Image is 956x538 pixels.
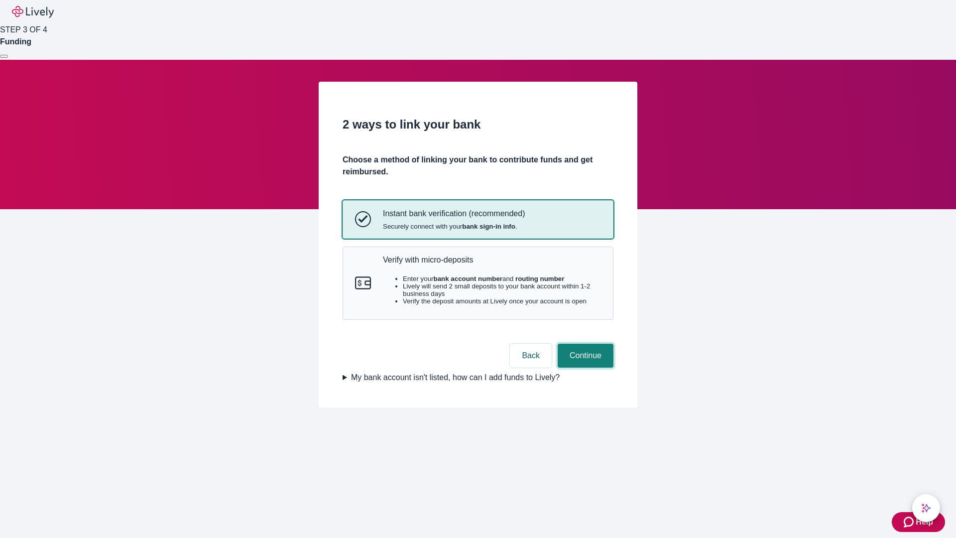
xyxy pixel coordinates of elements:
li: Verify the deposit amounts at Lively once your account is open [403,297,601,305]
p: Verify with micro-deposits [383,255,601,265]
summary: My bank account isn't listed, how can I add funds to Lively? [343,372,613,384]
button: Zendesk support iconHelp [892,512,945,532]
span: Help [916,516,933,528]
button: Continue [558,344,613,368]
p: Instant bank verification (recommended) [383,209,525,218]
button: Back [510,344,552,368]
img: Lively [12,6,54,18]
span: Securely connect with your . [383,223,525,230]
button: Micro-depositsVerify with micro-depositsEnter yourbank account numberand routing numberLively wil... [343,247,613,320]
li: Enter your and [403,275,601,282]
svg: Zendesk support icon [904,516,916,528]
svg: Lively AI Assistant [921,503,931,513]
strong: bank account number [434,275,503,282]
button: chat [912,494,940,522]
h4: Choose a method of linking your bank to contribute funds and get reimbursed. [343,154,613,178]
svg: Instant bank verification [355,211,371,227]
svg: Micro-deposits [355,275,371,291]
button: Instant bank verificationInstant bank verification (recommended)Securely connect with yourbank si... [343,201,613,238]
strong: routing number [515,275,564,282]
li: Lively will send 2 small deposits to your bank account within 1-2 business days [403,282,601,297]
h2: 2 ways to link your bank [343,116,613,134]
strong: bank sign-in info [462,223,515,230]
